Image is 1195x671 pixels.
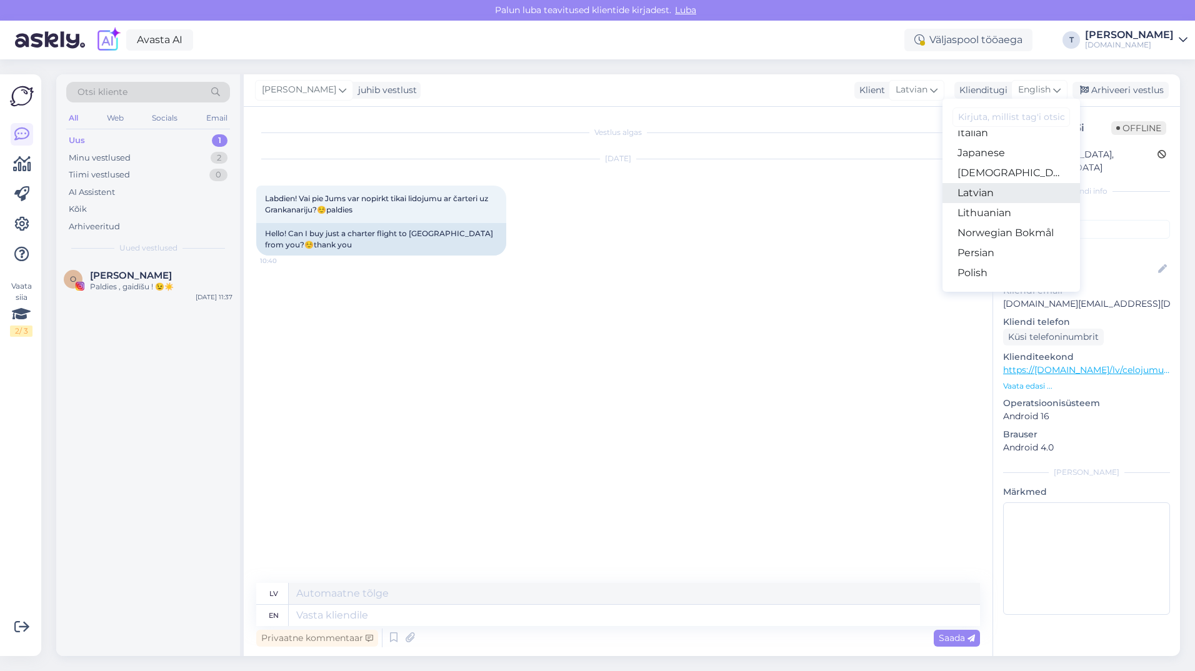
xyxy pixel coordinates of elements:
a: Japanese [942,143,1080,163]
span: English [1018,83,1051,97]
div: [GEOGRAPHIC_DATA], [GEOGRAPHIC_DATA] [1007,148,1157,174]
a: Avasta AI [126,29,193,51]
p: Kliendi email [1003,284,1170,297]
p: Kliendi telefon [1003,316,1170,329]
div: Arhiveeri vestlus [1072,82,1169,99]
div: Küsi telefoninumbrit [1003,329,1104,345]
span: Otsi kliente [77,86,127,99]
div: Paldies , gaidīšu ! 😉☀️ [90,281,232,292]
div: 2 / 3 [10,326,32,337]
div: Klienditugi [954,84,1007,97]
div: [PERSON_NAME] [1085,30,1174,40]
p: Klienditeekond [1003,350,1170,364]
a: Portuguese [942,283,1080,303]
div: Väljaspool tööaega [904,29,1032,51]
p: Android 4.0 [1003,441,1170,454]
p: Vaata edasi ... [1003,380,1170,392]
div: Hello! Can I buy just a charter flight to [GEOGRAPHIC_DATA] from you?☺️thank you [256,223,506,256]
span: 10:40 [260,256,307,266]
div: [PERSON_NAME] [1003,467,1170,478]
a: Italian [942,123,1080,143]
p: [DOMAIN_NAME][EMAIL_ADDRESS][DOMAIN_NAME] [1003,297,1170,311]
div: Vaata siia [10,281,32,337]
div: Minu vestlused [69,152,131,164]
div: Uus [69,134,85,147]
input: Kirjuta, millist tag'i otsid [952,107,1070,127]
p: Android 16 [1003,410,1170,423]
div: [DOMAIN_NAME] [1085,40,1174,50]
div: 1 [212,134,227,147]
div: Privaatne kommentaar [256,630,378,647]
div: Vestlus algas [256,127,980,138]
a: Persian [942,243,1080,263]
a: Latvian [942,183,1080,203]
p: Kliendi tag'id [1003,204,1170,217]
span: Saada [939,632,975,644]
span: Olya Rogova [90,270,172,281]
div: Kliendi info [1003,186,1170,197]
div: Kõik [69,203,87,216]
a: Lithuanian [942,203,1080,223]
div: AI Assistent [69,186,115,199]
p: Operatsioonisüsteem [1003,397,1170,410]
div: All [66,110,81,126]
div: 0 [209,169,227,181]
div: Socials [149,110,180,126]
input: Lisa nimi [1004,262,1156,276]
a: Polish [942,263,1080,283]
a: [DEMOGRAPHIC_DATA] [942,163,1080,183]
div: Email [204,110,230,126]
div: 2 [211,152,227,164]
span: Offline [1111,121,1166,135]
p: Brauser [1003,428,1170,441]
span: Uued vestlused [119,242,177,254]
span: Luba [671,4,700,16]
div: lv [269,583,278,604]
img: explore-ai [95,27,121,53]
img: Askly Logo [10,84,34,108]
p: Kliendi nimi [1003,244,1170,257]
div: Web [104,110,126,126]
input: Lisa tag [1003,220,1170,239]
a: Norwegian Bokmål [942,223,1080,243]
span: Labdien! Vai pie Jums var nopirkt tikai lidojumu ar čarteri uz Grankanariju?☺️paldies [265,194,490,214]
div: [DATE] 11:37 [196,292,232,302]
p: Märkmed [1003,485,1170,499]
div: [DATE] [256,153,980,164]
div: T [1062,31,1080,49]
a: [PERSON_NAME][DOMAIN_NAME] [1085,30,1187,50]
span: O [70,274,76,284]
div: en [269,605,279,626]
div: Tiimi vestlused [69,169,130,181]
div: juhib vestlust [353,84,417,97]
span: Latvian [896,83,927,97]
div: Klient [854,84,885,97]
span: [PERSON_NAME] [262,83,336,97]
div: Arhiveeritud [69,221,120,233]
